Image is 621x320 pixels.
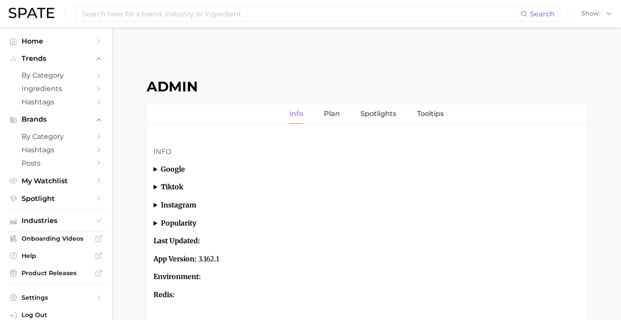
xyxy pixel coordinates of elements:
a: Info [289,104,303,124]
button: Industries [7,214,105,227]
a: Onboarding Videos [7,232,105,245]
span: Spotlight [22,195,91,203]
a: Spotlights [361,104,396,124]
span: Hashtags [22,146,91,154]
span: by Category [22,132,91,141]
span: Show [581,11,600,16]
span: Onboarding Videos [22,235,91,242]
button: Trends [7,52,105,65]
span: Hashtags [22,98,91,106]
span: Trends [22,55,91,63]
span: Help [22,252,91,260]
span: by Category [22,71,91,79]
summary: tiktok [154,182,580,193]
a: Ingredients [7,82,105,95]
strong: Environment: [154,272,201,281]
a: Hashtags [7,95,105,109]
a: Product Releases [7,267,105,279]
a: Help [7,249,105,262]
a: Posts [7,157,105,170]
button: Show [579,8,615,19]
a: Hashtags [7,143,105,157]
a: Plan [324,104,340,124]
a: My Watchlist [7,174,105,188]
a: Spotlight [7,192,105,205]
strong: App Version: [154,254,197,263]
summary: google [154,164,580,175]
button: Brands [7,113,105,126]
span: Ingredients [22,85,91,93]
a: Home [7,35,105,48]
span: Search [530,10,555,18]
summary: instagram [154,200,580,211]
a: Settings [7,291,105,304]
span: Home [22,37,91,45]
img: SPATE [9,8,54,18]
strong: google [161,165,185,173]
strong: instagram [161,201,196,209]
span: My Watchlist [22,177,91,185]
summary: popularity [154,218,580,229]
p: 3.162.1 [154,254,580,265]
h3: Info [154,147,580,157]
span: Log Out [22,311,98,319]
h1: Admin [147,78,586,95]
span: Settings [22,294,91,301]
span: Posts [22,159,91,167]
span: Product Releases [22,269,91,277]
a: Tooltips [417,104,444,124]
span: Industries [22,217,91,225]
strong: tiktok [161,182,183,191]
a: by Category [7,69,105,82]
span: Brands [22,116,91,123]
strong: Last Updated: [154,236,200,245]
input: Search here for a brand, industry, or ingredient [81,6,521,21]
a: by Category [7,130,105,143]
strong: Redis: [154,290,175,299]
strong: popularity [161,219,196,227]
